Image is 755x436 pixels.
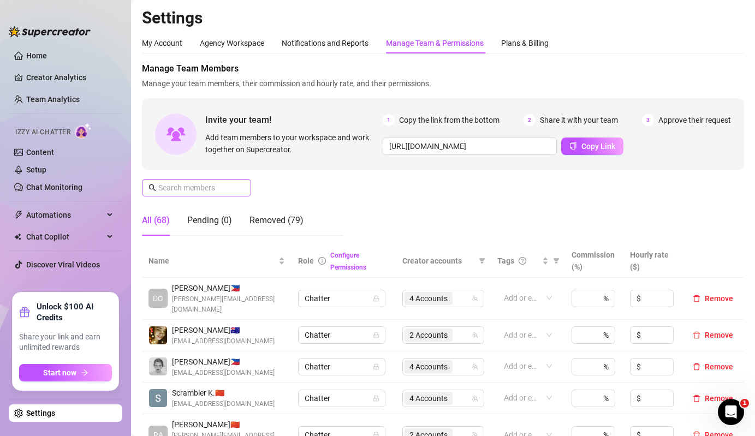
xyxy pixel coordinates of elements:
[298,256,314,265] span: Role
[693,295,700,302] span: delete
[318,257,326,265] span: info-circle
[149,326,167,344] img: deia jane boiser
[149,389,167,407] img: Scrambler Kawi
[405,292,453,305] span: 4 Accounts
[149,357,167,375] img: Audrey Elaine
[373,295,379,302] span: lock
[705,294,733,303] span: Remove
[472,332,478,338] span: team
[740,399,749,408] span: 1
[472,363,478,370] span: team
[519,257,526,265] span: question-circle
[688,360,738,373] button: Remove
[148,255,276,267] span: Name
[172,356,275,368] span: [PERSON_NAME] 🇵🇭
[642,114,654,126] span: 3
[718,399,744,425] iframe: Intercom live chat
[172,399,275,409] span: [EMAIL_ADDRESS][DOMAIN_NAME]
[477,253,488,269] span: filter
[15,127,70,138] span: Izzy AI Chatter
[205,132,378,156] span: Add team members to your workspace and work together on Supercreator.
[142,244,292,278] th: Name
[142,8,744,28] h2: Settings
[561,138,623,155] button: Copy Link
[551,253,562,269] span: filter
[383,114,395,126] span: 1
[14,233,21,241] img: Chat Copilot
[472,295,478,302] span: team
[693,331,700,339] span: delete
[43,368,76,377] span: Start now
[399,114,500,126] span: Copy the link from the bottom
[623,244,682,278] th: Hourly rate ($)
[688,392,738,405] button: Remove
[37,301,112,323] strong: Unlock $100 AI Credits
[405,329,453,342] span: 2 Accounts
[282,37,368,49] div: Notifications and Reports
[14,211,23,219] span: thunderbolt
[386,37,484,49] div: Manage Team & Permissions
[479,258,485,264] span: filter
[19,307,30,318] span: gift
[187,214,232,227] div: Pending (0)
[172,419,285,431] span: [PERSON_NAME] 🇨🇳
[405,392,453,405] span: 4 Accounts
[330,252,366,271] a: Configure Permissions
[409,392,448,404] span: 4 Accounts
[142,214,170,227] div: All (68)
[26,409,55,417] a: Settings
[172,387,275,399] span: Scrambler K. 🇨🇳
[26,165,46,174] a: Setup
[497,255,514,267] span: Tags
[26,148,54,157] a: Content
[581,142,615,151] span: Copy Link
[172,294,285,315] span: [PERSON_NAME][EMAIL_ADDRESS][DOMAIN_NAME]
[409,361,448,373] span: 4 Accounts
[26,95,80,104] a: Team Analytics
[26,183,82,192] a: Chat Monitoring
[693,363,700,371] span: delete
[142,62,744,75] span: Manage Team Members
[200,37,264,49] div: Agency Workspace
[524,114,536,126] span: 2
[249,214,304,227] div: Removed (79)
[409,329,448,341] span: 2 Accounts
[158,182,236,194] input: Search members
[305,290,379,307] span: Chatter
[153,292,163,304] span: DO
[172,282,285,294] span: [PERSON_NAME] 🇵🇭
[373,332,379,338] span: lock
[472,395,478,402] span: team
[305,359,379,375] span: Chatter
[569,142,577,150] span: copy
[688,329,738,342] button: Remove
[172,368,275,378] span: [EMAIL_ADDRESS][DOMAIN_NAME]
[26,69,114,86] a: Creator Analytics
[172,324,275,336] span: [PERSON_NAME] 🇦🇺
[565,244,623,278] th: Commission (%)
[305,390,379,407] span: Chatter
[9,26,91,37] img: logo-BBDzfeDw.svg
[402,255,474,267] span: Creator accounts
[693,395,700,402] span: delete
[705,331,733,339] span: Remove
[142,37,182,49] div: My Account
[373,363,379,370] span: lock
[553,258,560,264] span: filter
[75,123,92,139] img: AI Chatter
[409,292,448,304] span: 4 Accounts
[658,114,731,126] span: Approve their request
[405,360,453,373] span: 4 Accounts
[205,113,383,127] span: Invite your team!
[540,114,618,126] span: Share it with your team
[26,228,104,246] span: Chat Copilot
[26,260,100,269] a: Discover Viral Videos
[148,184,156,192] span: search
[19,364,112,381] button: Start nowarrow-right
[26,206,104,224] span: Automations
[26,51,47,60] a: Home
[19,332,112,353] span: Share your link and earn unlimited rewards
[705,362,733,371] span: Remove
[142,77,744,89] span: Manage your team members, their commission and hourly rate, and their permissions.
[172,336,275,347] span: [EMAIL_ADDRESS][DOMAIN_NAME]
